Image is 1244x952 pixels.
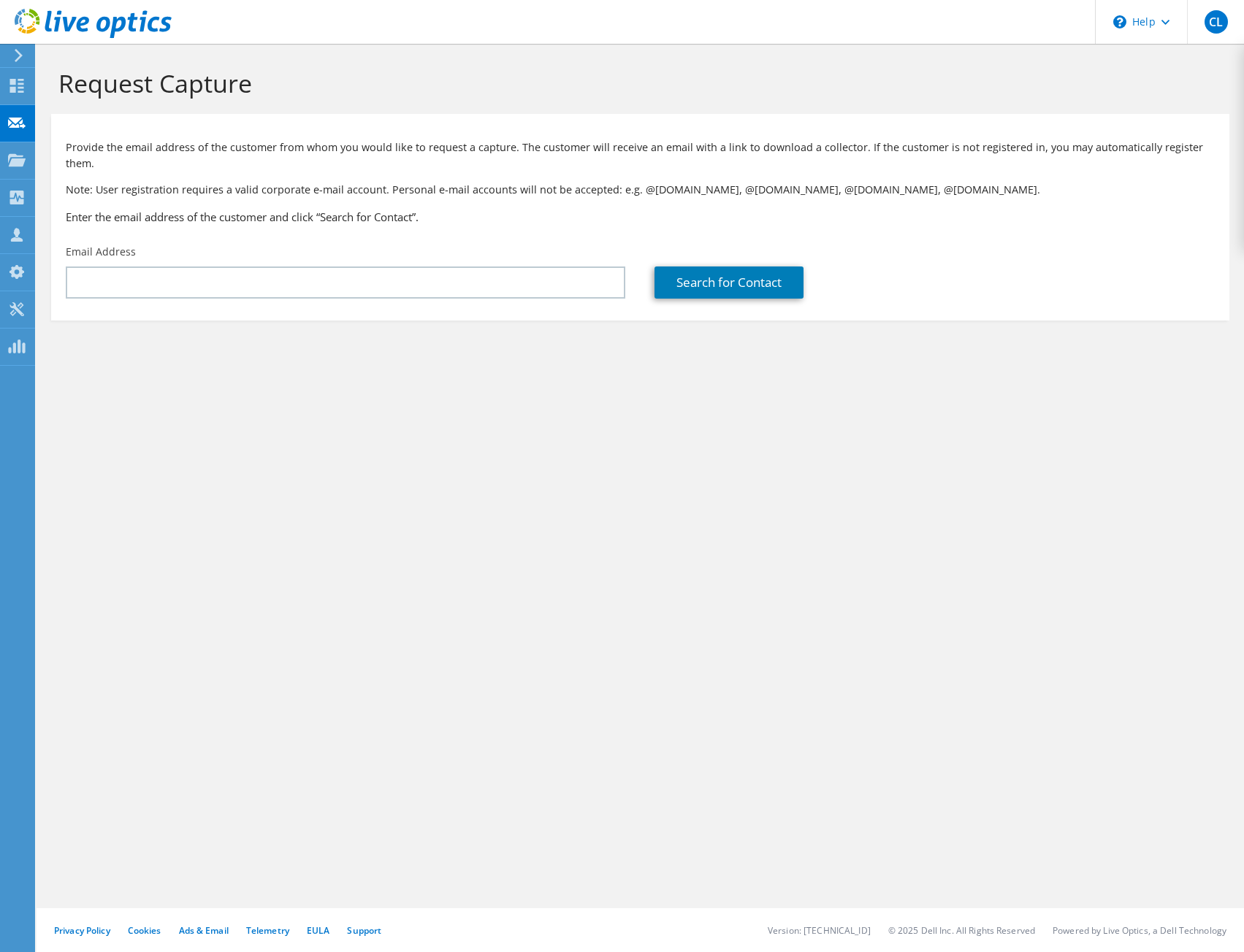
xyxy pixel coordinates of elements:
a: Support [347,924,381,937]
h3: Enter the email address of the customer and click “Search for Contact”. [66,209,1215,225]
p: Provide the email address of the customer from whom you would like to request a capture. The cust... [66,139,1215,172]
li: © 2025 Dell Inc. All Rights Reserved [888,924,1035,937]
label: Email Address [66,245,136,259]
p: Note: User registration requires a valid corporate e-mail account. Personal e-mail accounts will ... [66,182,1215,198]
a: Ads & Email [179,924,229,937]
a: Telemetry [246,924,289,937]
li: Version: [TECHNICAL_ID] [768,924,871,937]
a: Privacy Policy [54,924,110,937]
a: Cookies [128,924,161,937]
a: Search for Contact [655,266,804,299]
svg: \n [1113,15,1126,28]
span: CL [1205,10,1228,34]
li: Powered by Live Optics, a Dell Technology [1053,924,1226,937]
h1: Request Capture [58,68,1215,99]
a: EULA [307,924,329,937]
